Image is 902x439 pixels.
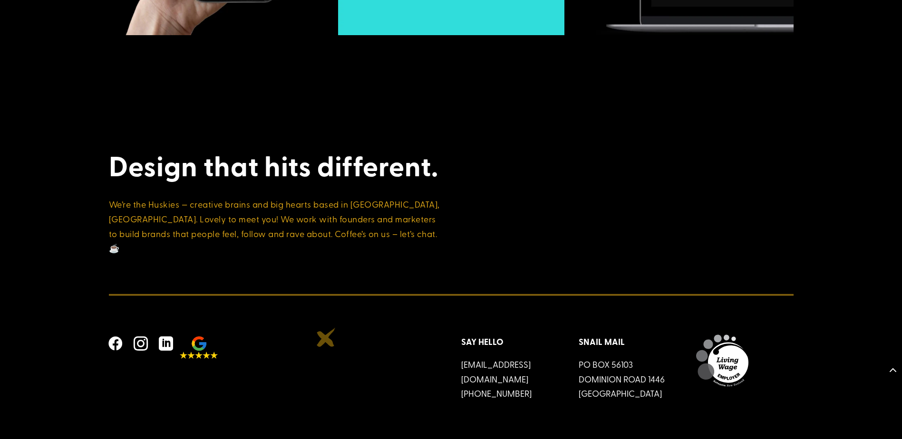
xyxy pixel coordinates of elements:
[104,332,127,355] span: 
[180,336,220,359] a: 5 stars on google
[461,358,531,385] a: [EMAIL_ADDRESS][DOMAIN_NAME]
[579,335,625,348] strong: Snail Mail
[461,335,504,348] strong: Say Hello
[579,357,676,401] p: PO Box 56103 Dominion Road 1446 [GEOGRAPHIC_DATA]
[180,336,218,359] img: 5 stars on google
[461,387,532,399] a: [PHONE_NUMBER]
[104,332,129,355] a: 
[109,197,441,255] p: We’re the Huskies — creative brains and big hearts based in [GEOGRAPHIC_DATA], [GEOGRAPHIC_DATA]....
[109,242,120,254] span: ☕️
[129,332,152,355] span: 
[696,334,748,387] img: Husk is a Living Wage Employer
[129,332,155,355] a: 
[109,149,441,187] h2: Design that hits different.
[155,332,177,355] span: 
[155,332,180,355] a: 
